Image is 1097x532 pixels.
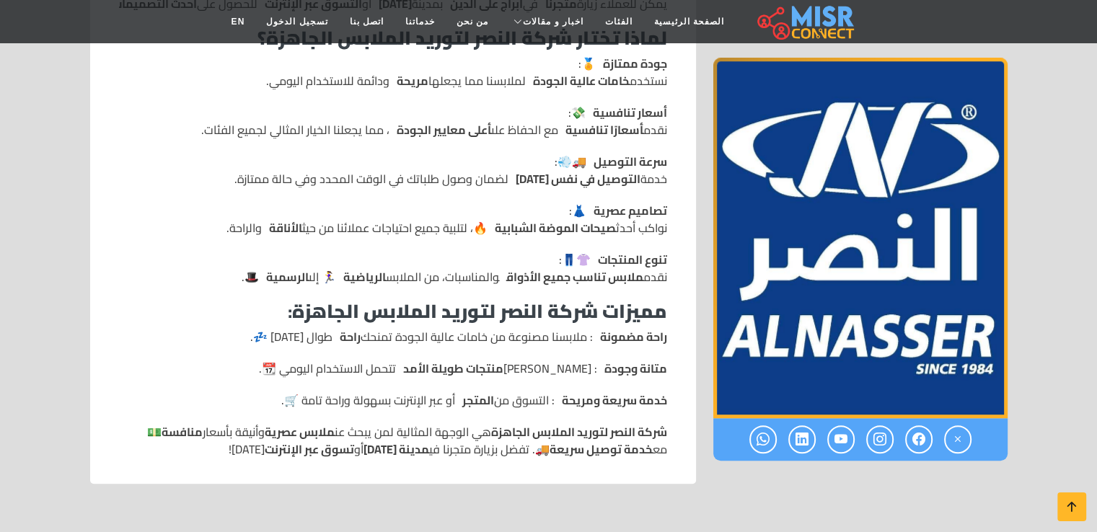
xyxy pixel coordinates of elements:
strong: خامات عالية الجودة [533,70,630,92]
strong: صيحات الموضة الشبابية [495,217,616,239]
a: اخبار و مقالات [499,8,594,35]
strong: مريحة [397,70,428,92]
h3: : [119,300,667,322]
p: 👗: نواكب أحدث 🔥، لتلبية جميع احتياجات عملائنا من حيث والراحة. [226,202,667,236]
li: : التسوق من أو عبر الإنترنت بسهولة وراحة تامة 🛒. [119,391,667,409]
strong: راحة مضمونة [600,328,667,345]
strong: تنوع المنتجات [598,249,667,270]
strong: مميزات شركة النصر لتوريد الملابس الجاهزة [292,293,667,329]
p: هي الوجهة المثالية لمن يبحث عن وأنيقة بأسعار 💵 مع 🚚. تفضل بزيارة متجرنا في أو [DATE]! [119,423,667,458]
a: تسجيل الدخول [255,8,338,35]
a: اتصل بنا [339,8,395,35]
p: 🚚💨: خدمة لضمان وصول طلباتك في الوقت المحدد وفي حالة ممتازة. [234,153,667,187]
strong: تصاميم عصرية [594,200,667,221]
a: الصفحة الرئيسية [643,8,735,35]
div: 1 / 1 [713,58,1008,418]
li: : ملابسنا مصنوعة من خامات عالية الجودة تمنحك طوال [DATE] 💤. [119,328,667,345]
strong: منتجات طويلة الأمد [403,360,503,377]
img: شركة النصر [713,58,1008,418]
a: الفئات [594,8,643,35]
span: اخبار و مقالات [523,15,583,28]
strong: مدينة [DATE] [364,438,429,460]
a: EN [221,8,256,35]
strong: أعلى معايير الجودة [397,119,491,141]
a: خدماتنا [395,8,446,35]
strong: الأناقة [269,217,302,239]
strong: منافسة [162,421,203,443]
strong: أسعارًا تنافسية [565,119,643,141]
strong: الرسمية [266,266,309,288]
p: 💸: نقدم مع الحفاظ على ، مما يجعلنا الخيار المثالي لجميع الفئات. [201,104,667,138]
strong: خدمة توصيل سريعة [550,438,653,460]
strong: سرعة التوصيل [594,151,667,172]
strong: متانة وجودة [604,360,667,377]
strong: الرياضية [343,266,386,288]
strong: خدمة سريعة ومريحة [562,391,667,409]
strong: التوصيل في نفس [DATE] [516,168,640,190]
strong: ملابس تناسب جميع الأذواق [506,266,643,288]
p: 🏅: نستخدم لملابسنا مما يجعلها ودائمة للاستخدام اليومي. [266,55,667,89]
p: 👚👖: نقدم والمناسبات، من الملابس 🏃‍♀️ إلى 🎩. [242,251,667,285]
strong: ملابس عصرية [265,421,335,443]
img: main.misr_connect [757,4,854,40]
strong: المتجر [462,391,494,409]
strong: شركة النصر لتوريد الملابس الجاهزة [491,421,667,443]
strong: أسعار تنافسية [593,102,667,123]
strong: راحة [340,328,361,345]
strong: تسوق عبر الإنترنت [265,438,354,460]
strong: جودة ممتازة [603,53,667,74]
li: : [PERSON_NAME] تتحمل الاستخدام اليومي 📆. [119,360,667,377]
a: من نحن [446,8,499,35]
